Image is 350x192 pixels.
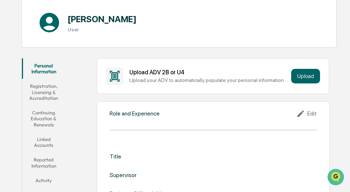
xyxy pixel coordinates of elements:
[15,106,46,113] span: Data Lookup
[7,106,13,112] div: 🔎
[129,69,288,76] div: Upload ADV 2B or U4
[129,77,288,83] div: Upload your ADV to automatically populate your personal information.
[25,63,92,69] div: We're available if you need us!
[60,92,91,99] span: Attestations
[110,110,160,117] div: Role and Experience
[4,103,49,116] a: 🔎Data Lookup
[53,93,59,98] div: 🗄️
[296,109,317,118] div: Edit
[73,124,88,129] span: Pylon
[22,105,66,132] button: Continuing Education & Renewals
[7,93,13,98] div: 🖐️
[110,172,137,179] div: Supervisor
[7,15,133,27] p: How can we help?
[15,92,47,99] span: Preclearance
[4,89,50,102] a: 🖐️Preclearance
[52,123,88,129] a: Powered byPylon
[68,14,137,24] h1: [PERSON_NAME]
[22,79,66,105] button: Registration, Licensing & Accreditation
[22,152,66,173] button: Reported Information
[50,89,94,102] a: 🗄️Attestations
[7,56,20,69] img: 1746055101610-c473b297-6a78-478c-a979-82029cc54cd1
[22,132,66,153] button: Linked Accounts
[68,27,137,32] h3: User
[25,56,120,63] div: Start new chat
[22,58,66,79] button: Personal Information
[110,153,121,160] div: Title
[327,168,346,188] iframe: Open customer support
[291,69,320,83] button: Upload
[22,173,66,191] button: Activity
[124,58,133,67] button: Start new chat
